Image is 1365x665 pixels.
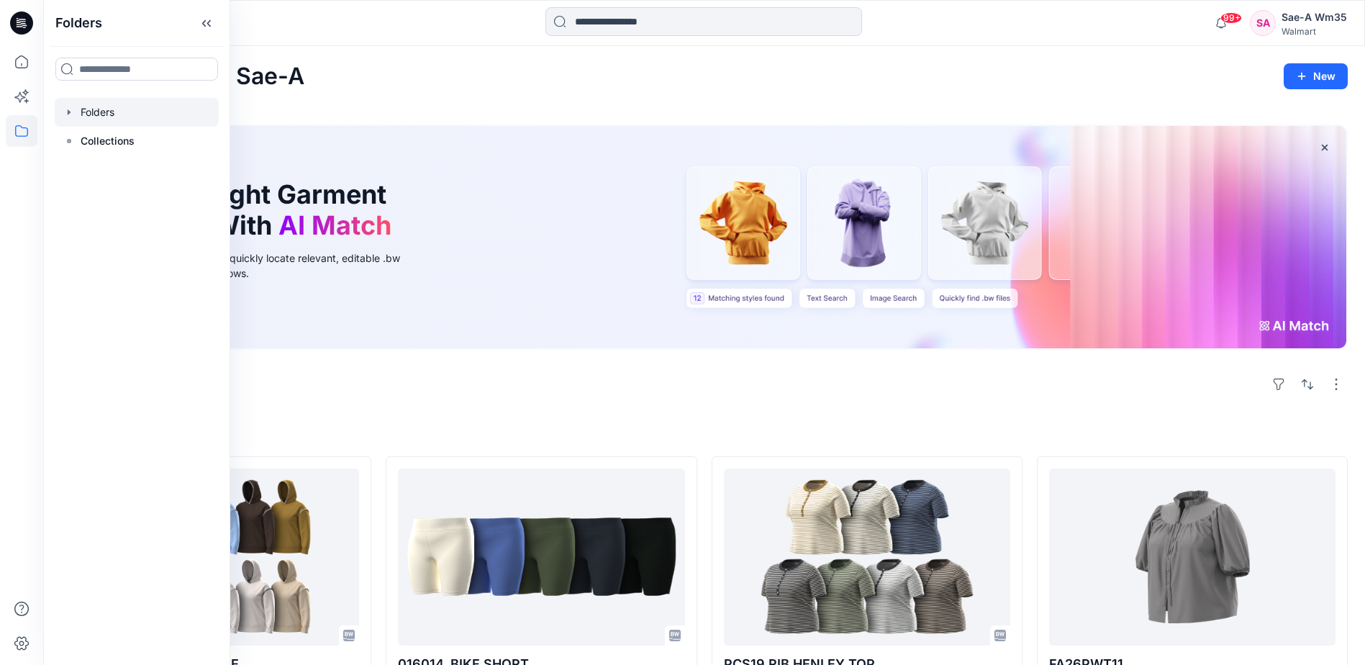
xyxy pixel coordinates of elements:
a: PCS19 RIB HENLEY TOP [724,469,1010,645]
a: FA26PWT11 [1049,469,1335,645]
div: Walmart [1282,26,1347,37]
span: AI Match [278,209,391,241]
h4: Styles [60,425,1348,442]
h1: Find the Right Garment Instantly With [96,179,399,241]
p: Collections [81,132,135,150]
div: SA [1250,10,1276,36]
div: Use text or image search to quickly locate relevant, editable .bw files for faster design workflows. [96,250,420,281]
div: Sae-A Wm35 [1282,9,1347,26]
button: New [1284,63,1348,89]
span: 99+ [1220,12,1242,24]
a: 016014_BIKE SHORT [398,469,684,645]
